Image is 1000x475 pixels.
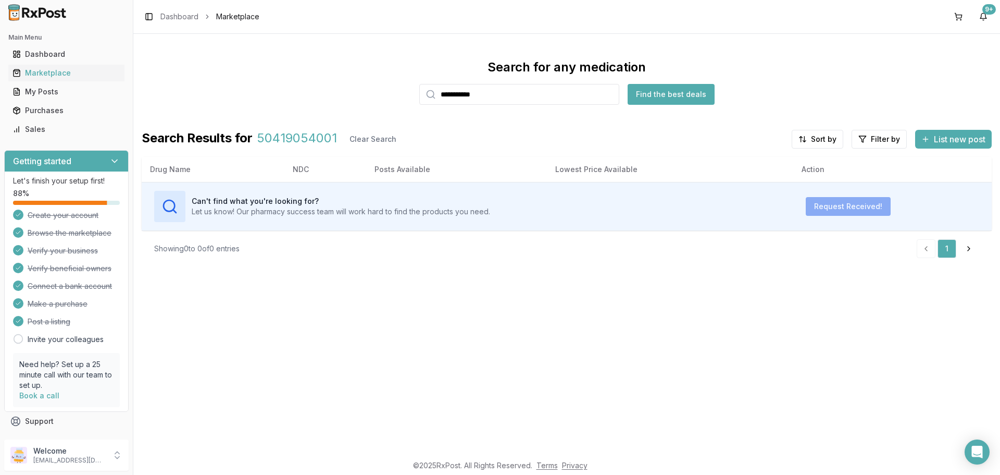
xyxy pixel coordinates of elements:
th: Lowest Price Available [547,157,794,182]
a: Privacy [562,461,587,470]
span: 88 % [13,188,29,199]
div: Showing 0 to 0 of 0 entries [154,243,240,254]
button: Purchases [4,102,129,119]
span: Create your account [28,210,98,221]
span: Marketplace [216,11,259,22]
div: My Posts [12,87,120,97]
a: My Posts [8,82,124,101]
div: 9+ [982,4,996,15]
button: Find the best deals [628,84,715,105]
th: Action [793,157,992,182]
button: Sales [4,121,129,138]
span: Browse the marketplace [28,228,111,238]
p: Let's finish your setup first! [13,176,120,186]
button: Support [4,412,129,431]
button: List new post [915,130,992,149]
p: Let us know! Our pharmacy success team will work hard to find the products you need. [192,206,490,217]
p: Need help? Set up a 25 minute call with our team to set up. [19,359,114,391]
p: [EMAIL_ADDRESS][DOMAIN_NAME] [33,456,106,465]
span: Sort by [811,134,836,144]
th: Posts Available [366,157,546,182]
div: Search for any medication [488,59,646,76]
a: Dashboard [8,45,124,64]
button: Marketplace [4,65,129,81]
span: Verify beneficial owners [28,263,111,274]
a: Purchases [8,101,124,120]
a: Invite your colleagues [28,334,104,345]
button: My Posts [4,83,129,100]
h2: Main Menu [8,33,124,42]
p: Welcome [33,446,106,456]
h3: Can't find what you're looking for? [192,196,490,206]
span: List new post [934,133,985,145]
a: Go to next page [958,239,979,258]
span: Connect a bank account [28,281,112,291]
span: Filter by [871,134,900,144]
a: Dashboard [160,11,198,22]
th: Drug Name [142,157,284,182]
img: RxPost Logo [4,4,71,21]
div: Open Intercom Messenger [965,440,990,465]
img: User avatar [10,447,27,464]
a: List new post [915,135,992,145]
span: Make a purchase [28,299,87,309]
span: Feedback [25,435,60,445]
button: Clear Search [341,130,405,149]
nav: pagination [917,239,979,258]
th: NDC [284,157,366,182]
span: Search Results for [142,130,253,149]
h3: Getting started [13,155,71,167]
a: Marketplace [8,64,124,82]
nav: breadcrumb [160,11,259,22]
a: Terms [536,461,558,470]
div: Dashboard [12,49,120,59]
div: Purchases [12,105,120,116]
a: 1 [938,239,956,258]
div: Sales [12,124,120,135]
a: Sales [8,120,124,139]
button: Feedback [4,431,129,449]
span: Post a listing [28,316,70,327]
button: 9+ [975,8,992,25]
div: Marketplace [12,68,120,78]
span: Verify your business [28,246,98,256]
a: Book a call [19,391,59,400]
button: Sort by [792,130,843,149]
button: Filter by [852,130,907,149]
button: Dashboard [4,46,129,63]
span: 50419054001 [257,130,337,149]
